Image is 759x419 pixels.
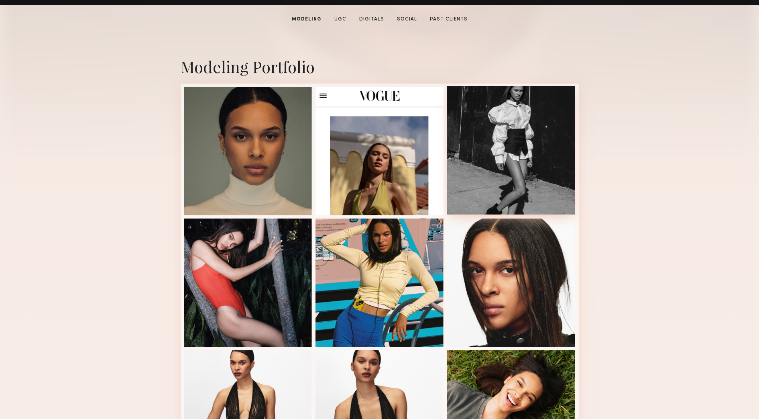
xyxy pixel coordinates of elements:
[427,16,471,23] a: Past Clients
[356,16,387,23] a: Digitals
[181,56,579,77] div: Modeling Portfolio
[394,16,420,23] a: Social
[331,16,350,23] a: UGC
[289,16,325,23] a: Modeling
